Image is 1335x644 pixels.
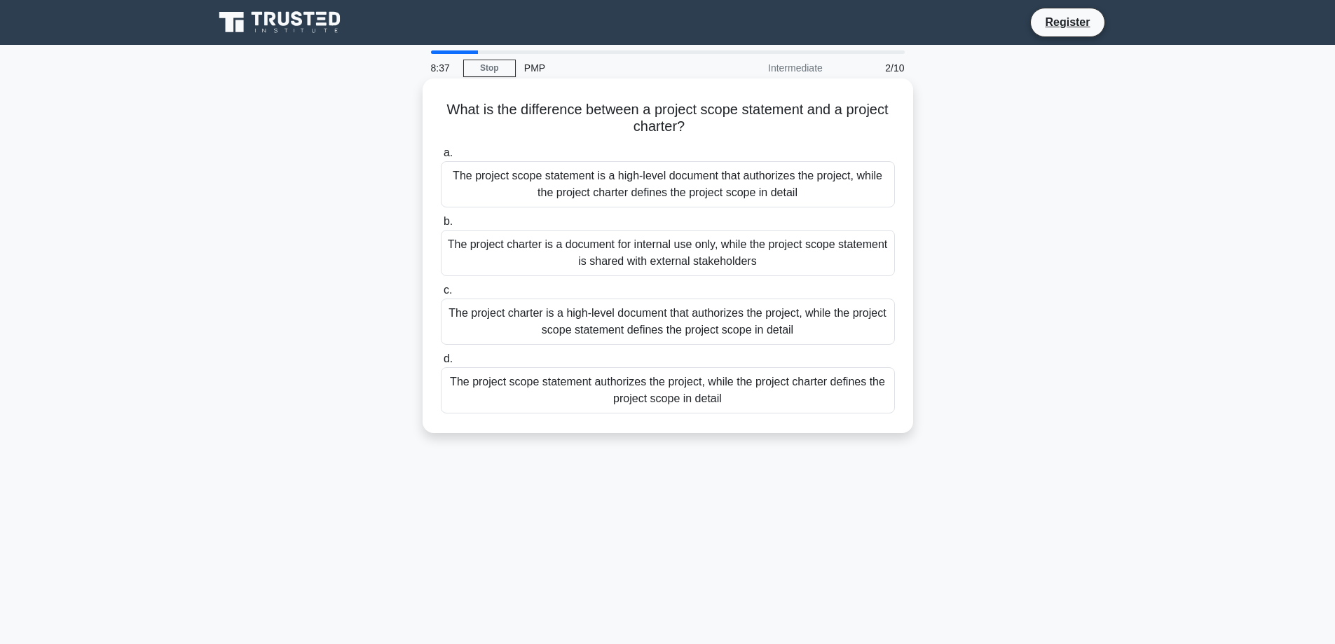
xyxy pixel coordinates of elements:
[831,54,913,82] div: 2/10
[441,230,895,276] div: The project charter is a document for internal use only, while the project scope statement is sha...
[516,54,708,82] div: PMP
[423,54,463,82] div: 8:37
[444,284,452,296] span: c.
[439,101,896,136] h5: What is the difference between a project scope statement and a project charter?
[1036,13,1098,31] a: Register
[444,146,453,158] span: a.
[708,54,831,82] div: Intermediate
[463,60,516,77] a: Stop
[441,161,895,207] div: The project scope statement is a high-level document that authorizes the project, while the proje...
[444,352,453,364] span: d.
[441,299,895,345] div: The project charter is a high-level document that authorizes the project, while the project scope...
[441,367,895,413] div: The project scope statement authorizes the project, while the project charter defines the project...
[444,215,453,227] span: b.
